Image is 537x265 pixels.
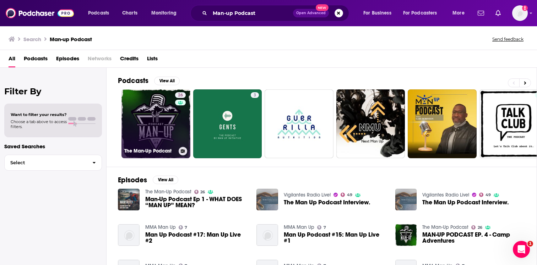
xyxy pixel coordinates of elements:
button: Open AdvancedNew [293,9,329,17]
button: Show profile menu [512,5,528,21]
button: open menu [447,7,473,19]
button: open menu [146,7,186,19]
img: MAN-UP PODCAST EP. 4 - Camp Adventures [395,224,417,246]
button: open menu [398,7,447,19]
span: 7 [324,226,326,229]
a: 3 [193,89,262,158]
span: New [316,4,329,11]
h3: Man-up Podcast [50,36,92,43]
img: The Man Up Podcast Interview. [256,189,278,210]
h2: Episodes [118,176,147,184]
img: Man Up Podcast #15: Man Up Live #1 [256,224,278,246]
a: The Man-Up Podcast [145,189,191,195]
span: 26 [200,191,205,194]
button: Send feedback [490,36,526,42]
a: Episodes [56,53,79,67]
button: open menu [83,7,118,19]
a: All [9,53,15,67]
a: MMA Man Up [145,224,176,230]
button: Select [4,155,102,171]
a: 26 [194,190,205,194]
img: Podchaser - Follow, Share and Rate Podcasts [6,6,74,20]
h3: The Man-Up Podcast [124,148,176,154]
a: Man Up Podcast #17: Man Up Live #2 [145,232,248,244]
a: The Man Up Podcast Interview. [284,199,370,205]
a: Vigilantes Radio Live! [422,192,469,198]
a: Man Up Podcast #15: Man Up Live #1 [284,232,387,244]
a: The Man-Up Podcast [422,224,468,230]
span: 3 [254,92,256,99]
span: Monitoring [151,8,177,18]
div: Search podcasts, credits, & more... [197,5,356,21]
a: 49 [341,193,352,197]
h3: Search [23,36,41,43]
span: Open Advanced [296,11,326,15]
span: 26 [178,92,183,99]
a: Podcasts [24,53,48,67]
button: open menu [358,7,400,19]
a: Lists [147,53,158,67]
img: Man Up Podcast #17: Man Up Live #2 [118,224,140,246]
img: Man-Up Podcast Ep 1 - WHAT DOES “MAN UP” MEAN? [118,189,140,210]
p: Saved Searches [4,143,102,150]
iframe: Intercom live chat [513,241,530,258]
a: Credits [120,53,139,67]
a: EpisodesView All [118,176,178,184]
a: 26The Man-Up Podcast [121,89,190,158]
a: 26 [471,225,482,230]
h2: Podcasts [118,76,148,85]
span: More [452,8,465,18]
a: 7 [317,225,326,230]
a: MMA Man Up [284,224,314,230]
span: For Podcasters [403,8,437,18]
span: 26 [478,226,482,229]
a: Man-Up Podcast Ep 1 - WHAT DOES “MAN UP” MEAN? [145,196,248,208]
button: View All [154,77,180,85]
span: Logged in as EllaRoseMurphy [512,5,528,21]
img: The Man Up Podcast Interview. [395,189,417,210]
a: PodcastsView All [118,76,180,85]
input: Search podcasts, credits, & more... [210,7,293,19]
a: 3 [251,92,259,98]
span: Choose a tab above to access filters. [11,119,67,129]
span: For Business [363,8,391,18]
span: 49 [347,193,352,197]
img: User Profile [512,5,528,21]
span: 7 [185,226,187,229]
a: 49 [479,193,491,197]
span: Want to filter your results? [11,112,67,117]
span: Networks [88,53,112,67]
button: View All [153,176,178,184]
h2: Filter By [4,86,102,96]
a: 26 [175,92,186,98]
a: Charts [118,7,142,19]
a: Vigilantes Radio Live! [284,192,331,198]
span: Charts [122,8,137,18]
a: 7 [179,225,188,230]
span: 49 [486,193,491,197]
a: MAN-UP PODCAST EP. 4 - Camp Adventures [422,232,525,244]
a: Show notifications dropdown [493,7,504,19]
span: Podcasts [88,8,109,18]
span: Select [5,160,87,165]
svg: Email not verified [522,5,528,11]
a: Show notifications dropdown [475,7,487,19]
span: 1 [527,241,533,247]
a: The Man Up Podcast Interview. [422,199,509,205]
